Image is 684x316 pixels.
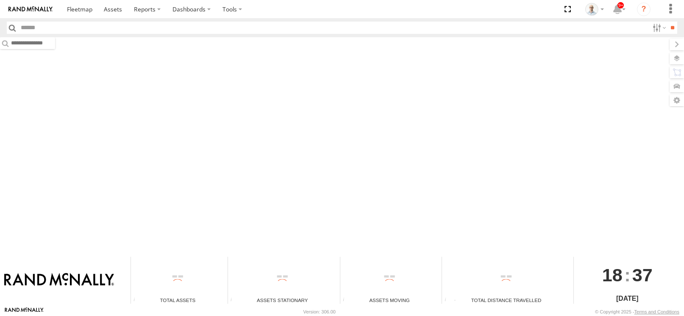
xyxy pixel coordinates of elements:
div: © Copyright 2025 - [595,309,679,314]
div: Total Assets [131,297,224,304]
div: [DATE] [574,294,681,304]
label: Search Filter Options [649,22,667,34]
div: Assets Moving [340,297,439,304]
div: Kurt Byers [582,3,607,16]
div: Total number of Enabled Assets [131,297,144,304]
div: Version: 306.00 [303,309,336,314]
div: Total number of assets current in transit. [340,297,353,304]
span: 18 [602,257,623,293]
img: Rand McNally [4,273,114,287]
span: 37 [632,257,653,293]
a: Terms and Conditions [634,309,679,314]
div: Total number of assets current stationary. [228,297,241,304]
label: Map Settings [670,94,684,106]
i: ? [637,3,651,16]
div: Total distance travelled by all assets within specified date range and applied filters [442,297,455,304]
a: Visit our Website [5,308,44,316]
div: Assets Stationary [228,297,337,304]
div: : [574,257,681,293]
img: rand-logo.svg [8,6,53,12]
div: Total Distance Travelled [442,297,570,304]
